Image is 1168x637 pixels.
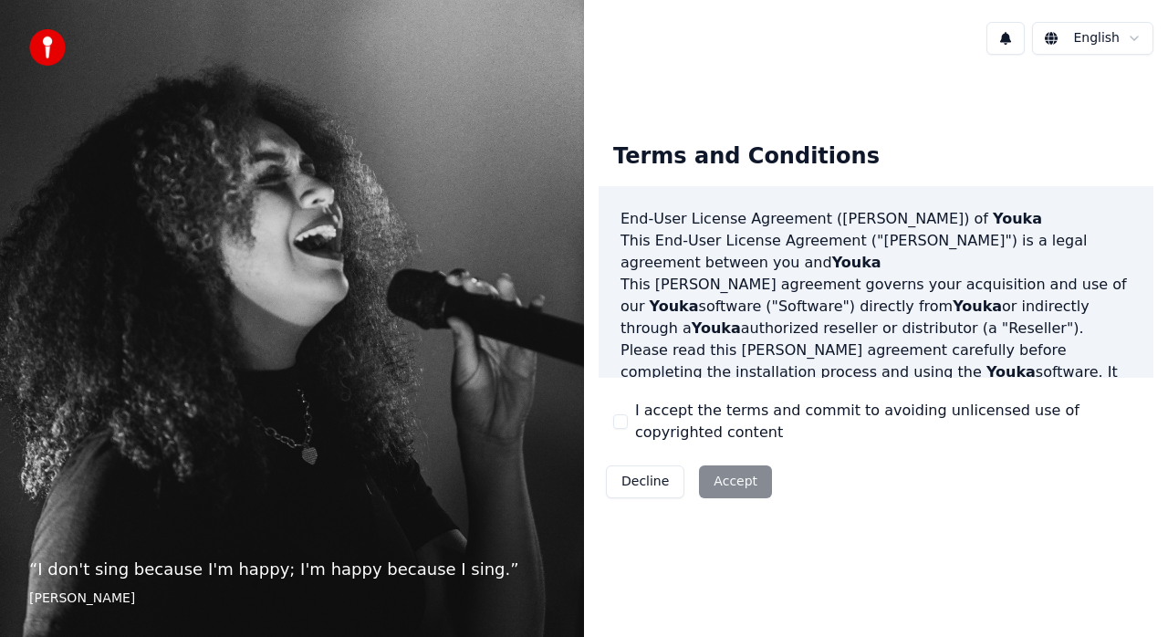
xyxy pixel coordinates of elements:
span: Youka [993,210,1042,227]
span: Youka [692,319,741,337]
label: I accept the terms and commit to avoiding unlicensed use of copyrighted content [635,400,1139,444]
span: Youka [986,363,1036,381]
span: Youka [650,298,699,315]
p: This End-User License Agreement ("[PERSON_NAME]") is a legal agreement between you and [620,230,1131,274]
button: Decline [606,465,684,498]
div: Terms and Conditions [599,128,894,186]
p: “ I don't sing because I'm happy; I'm happy because I sing. ” [29,557,555,582]
h3: End-User License Agreement ([PERSON_NAME]) of [620,208,1131,230]
img: youka [29,29,66,66]
span: Youka [832,254,881,271]
p: Please read this [PERSON_NAME] agreement carefully before completing the installation process and... [620,339,1131,427]
p: This [PERSON_NAME] agreement governs your acquisition and use of our software ("Software") direct... [620,274,1131,339]
footer: [PERSON_NAME] [29,590,555,608]
span: Youka [953,298,1002,315]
